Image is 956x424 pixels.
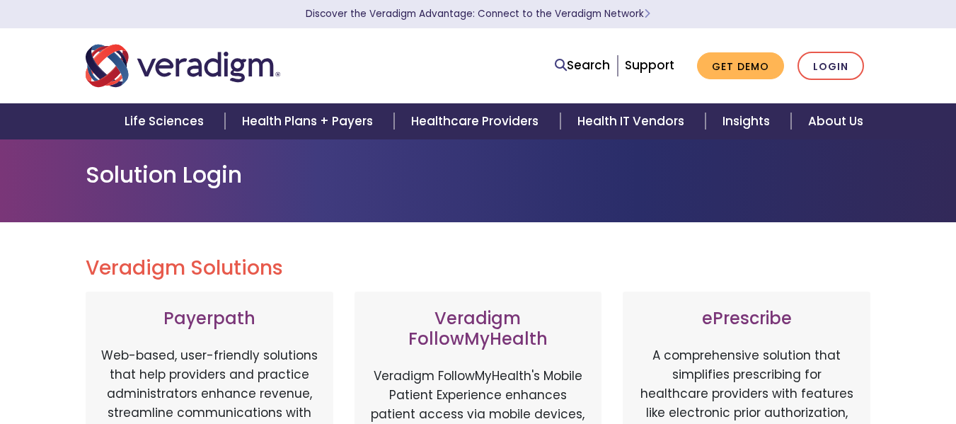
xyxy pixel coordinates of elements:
[100,309,319,329] h3: Payerpath
[225,103,394,139] a: Health Plans + Payers
[706,103,791,139] a: Insights
[86,161,871,188] h1: Solution Login
[791,103,880,139] a: About Us
[644,7,650,21] span: Learn More
[560,103,706,139] a: Health IT Vendors
[108,103,225,139] a: Life Sciences
[394,103,560,139] a: Healthcare Providers
[86,42,280,89] img: Veradigm logo
[625,57,674,74] a: Support
[306,7,650,21] a: Discover the Veradigm Advantage: Connect to the Veradigm NetworkLearn More
[637,309,856,329] h3: ePrescribe
[797,52,864,81] a: Login
[697,52,784,80] a: Get Demo
[369,309,588,350] h3: Veradigm FollowMyHealth
[86,256,871,280] h2: Veradigm Solutions
[555,56,610,75] a: Search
